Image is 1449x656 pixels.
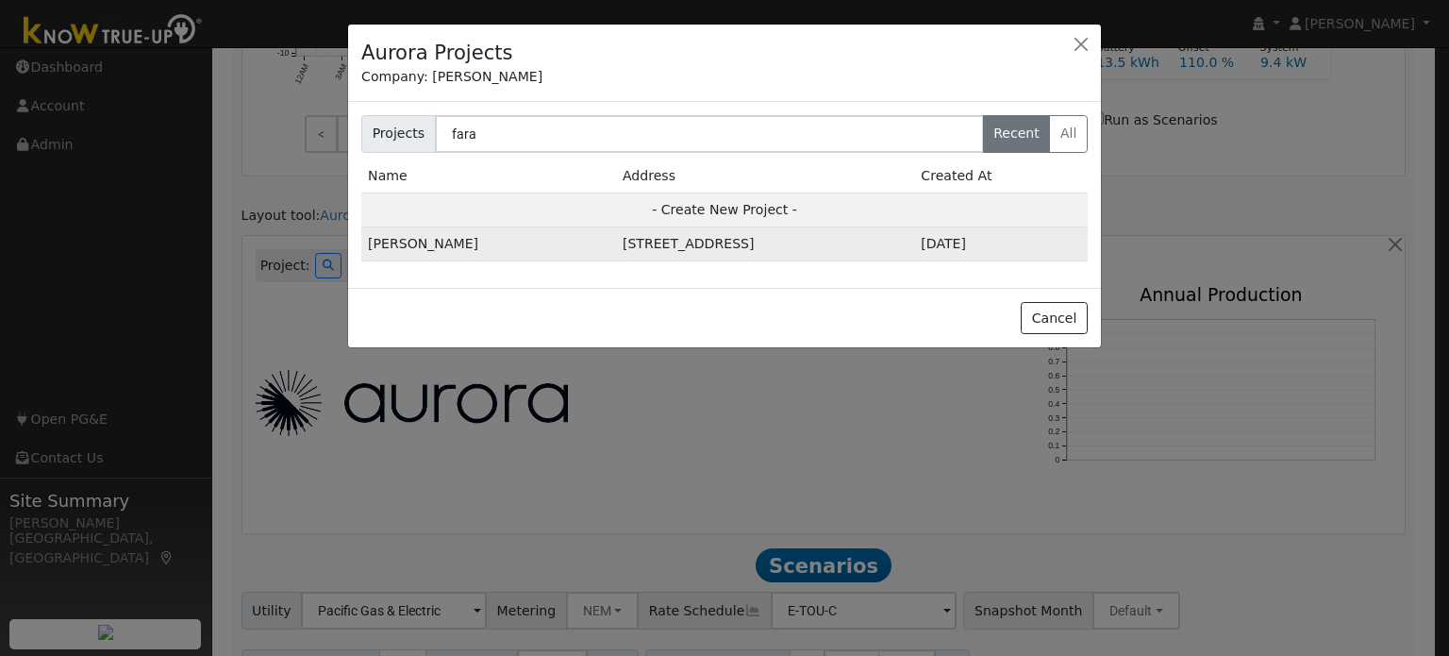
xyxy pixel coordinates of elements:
label: Recent [983,115,1051,153]
td: 14d [914,227,1088,261]
td: Created At [914,160,1088,193]
td: Name [361,160,616,193]
label: All [1049,115,1088,153]
td: [STREET_ADDRESS] [616,227,914,261]
td: Address [616,160,914,193]
span: Projects [361,115,436,153]
div: Company: [PERSON_NAME] [361,67,1088,87]
button: Cancel [1021,302,1088,334]
td: - Create New Project - [361,193,1088,227]
td: [PERSON_NAME] [361,227,616,261]
h4: Aurora Projects [361,38,513,68]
